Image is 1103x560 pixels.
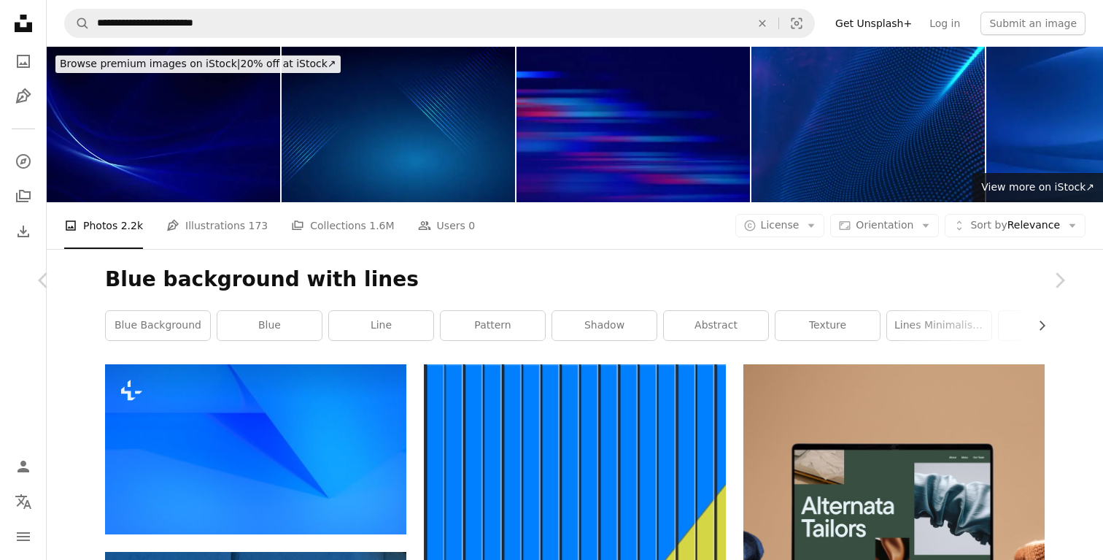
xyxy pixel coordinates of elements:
[779,9,814,37] button: Visual search
[775,311,880,340] a: texture
[761,219,800,231] span: License
[329,311,433,340] a: line
[60,58,336,69] span: 20% off at iStock ↗
[9,47,38,76] a: Photos
[664,311,768,340] a: abstract
[970,219,1007,231] span: Sort by
[47,47,280,202] img: Abstract Light blue Background Textured Effect,XXXL
[980,12,1085,35] button: Submit an image
[972,173,1103,202] a: View more on iStock↗
[441,311,545,340] a: pattern
[418,202,476,249] a: Users 0
[9,147,38,176] a: Explore
[105,442,406,456] a: a blue background with a curved corner
[9,487,38,516] button: Language
[291,202,394,249] a: Collections 1.6M
[735,214,825,237] button: License
[468,218,475,234] span: 0
[369,218,394,234] span: 1.6M
[166,202,268,249] a: Illustrations 173
[424,546,725,559] a: a blue and yellow striped wall with a blue circle
[981,181,1094,193] span: View more on iStock ↗
[1015,210,1103,350] a: Next
[9,82,38,111] a: Illustrations
[9,522,38,551] button: Menu
[105,364,406,534] img: a blue background with a curved corner
[217,311,322,340] a: blue
[249,218,268,234] span: 173
[999,311,1103,340] a: minimal
[282,47,515,202] img: dark blue background
[9,182,38,211] a: Collections
[970,218,1060,233] span: Relevance
[516,47,750,202] img: Abstract Futuristic Speed Blurred Motion Background LED Light Blue Red Neon Striped Pattern Techn...
[60,58,240,69] span: Browse premium images on iStock |
[552,311,657,340] a: shadow
[746,9,778,37] button: Clear
[921,12,969,35] a: Log in
[751,47,985,202] img: Digitally generated abstract background image with copy space, perfectly usable for a wide range ...
[827,12,921,35] a: Get Unsplash+
[105,266,1045,293] h1: Blue background with lines
[65,9,90,37] button: Search Unsplash
[856,219,913,231] span: Orientation
[9,452,38,481] a: Log in / Sign up
[830,214,939,237] button: Orientation
[945,214,1085,237] button: Sort byRelevance
[887,311,991,340] a: lines minimalistic
[64,9,815,38] form: Find visuals sitewide
[106,311,210,340] a: blue background
[47,47,349,82] a: Browse premium images on iStock|20% off at iStock↗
